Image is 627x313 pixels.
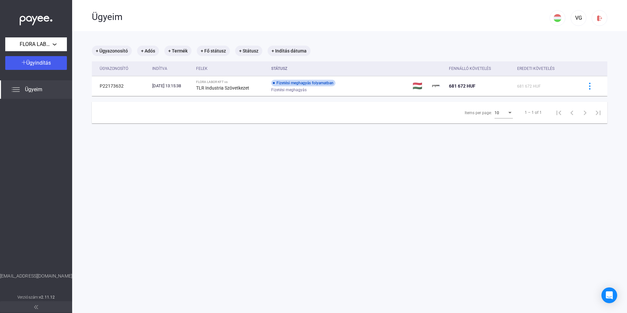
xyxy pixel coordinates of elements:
[20,40,52,48] span: FLORA LABOR KFT
[554,14,561,22] img: HU
[449,65,512,73] div: Fennálló követelés
[152,65,167,73] div: Indítva
[100,65,147,73] div: Ügyazonosító
[495,109,513,116] mat-select: Items per page:
[596,15,603,22] img: logout-red
[601,287,617,303] div: Open Intercom Messenger
[196,80,266,84] div: FLORA LABOR KFT vs
[525,109,542,116] div: 1 – 1 of 1
[22,60,26,65] img: plus-white.svg
[100,65,128,73] div: Ügyazonosító
[573,14,584,22] div: VG
[571,10,586,26] button: VG
[92,11,550,23] div: Ügyeim
[164,46,192,56] mat-chip: + Termék
[34,305,38,309] img: arrow-double-left-grey.svg
[495,111,499,115] span: 10
[517,84,541,89] span: 681 672 HUF
[152,83,191,89] div: [DATE] 13:15:38
[92,46,132,56] mat-chip: + Ügyazonosító
[449,83,475,89] span: 681 672 HUF
[583,79,597,93] button: more-blue
[465,109,492,117] div: Items per page:
[12,86,20,94] img: list.svg
[39,295,55,300] strong: v2.11.12
[268,46,311,56] mat-chip: + Indítás dátuma
[137,46,159,56] mat-chip: + Adós
[271,86,307,94] span: Fizetési meghagyás
[269,61,410,76] th: Státusz
[432,82,440,90] img: payee-logo
[578,106,592,119] button: Next page
[196,85,249,91] strong: TLR Industria Szövetkezet
[410,76,429,96] td: 🇭🇺
[592,10,607,26] button: logout-red
[25,86,42,94] span: Ügyeim
[196,65,208,73] div: Felek
[592,106,605,119] button: Last page
[26,60,51,66] span: Ügyindítás
[92,76,150,96] td: P22173632
[550,10,565,26] button: HU
[196,65,266,73] div: Felek
[197,46,230,56] mat-chip: + Fő státusz
[5,56,67,70] button: Ügyindítás
[517,65,555,73] div: Eredeti követelés
[271,80,335,86] div: Fizetési meghagyás folyamatban
[586,83,593,90] img: more-blue
[5,37,67,51] button: FLORA LABOR KFT
[552,106,565,119] button: First page
[152,65,191,73] div: Indítva
[517,65,575,73] div: Eredeti követelés
[449,65,491,73] div: Fennálló követelés
[20,12,52,26] img: white-payee-white-dot.svg
[235,46,262,56] mat-chip: + Státusz
[565,106,578,119] button: Previous page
